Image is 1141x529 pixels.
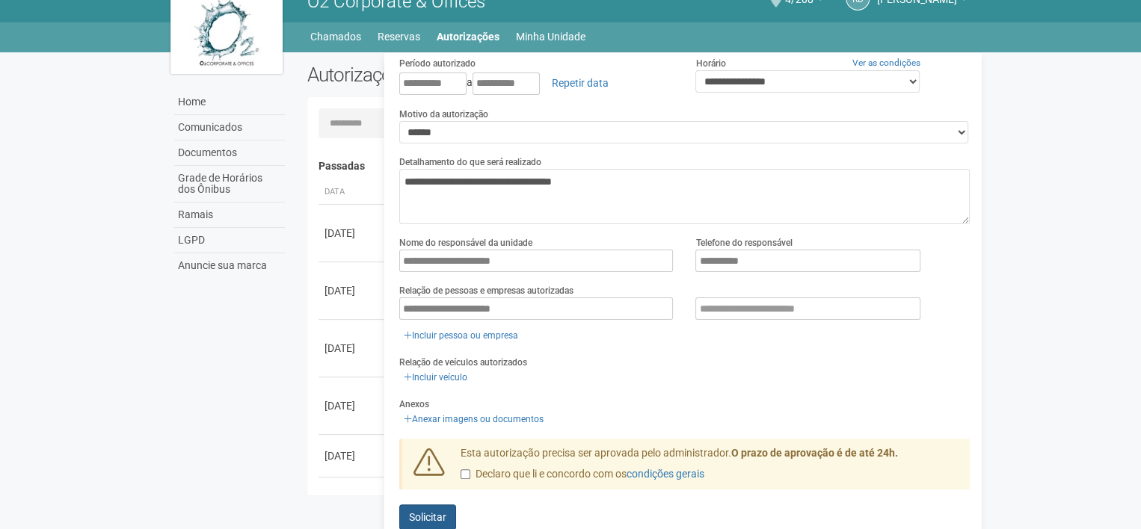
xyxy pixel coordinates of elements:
label: Relação de veículos autorizados [399,356,527,369]
span: Solicitar [409,511,446,523]
a: condições gerais [627,468,704,480]
label: Telefone do responsável [695,236,792,250]
a: Incluir veículo [399,369,472,386]
label: Anexos [399,397,429,411]
a: Home [174,90,285,115]
h2: Autorizações [307,64,627,86]
div: [DATE] [325,341,380,356]
a: Repetir data [542,70,618,96]
a: Ver as condições [852,58,920,68]
a: Autorizações [437,26,499,47]
label: Detalhamento do que será realizado [399,155,541,169]
a: Reservas [378,26,420,47]
div: [DATE] [325,226,380,241]
div: [DATE] [325,283,380,298]
label: Nome do responsável da unidade [399,236,532,250]
label: Motivo da autorização [399,108,488,121]
div: [DATE] [325,448,380,463]
a: Comunicados [174,115,285,140]
label: Horário [695,57,725,70]
a: LGPD [174,228,285,253]
div: [DATE] [325,398,380,413]
a: Anuncie sua marca [174,253,285,278]
a: Chamados [310,26,361,47]
a: Minha Unidade [516,26,585,47]
a: Incluir pessoa ou empresa [399,327,523,344]
label: Período autorizado [399,57,476,70]
div: Esta autorização precisa ser aprovada pelo administrador. [449,446,970,489]
strong: O prazo de aprovação é de até 24h. [731,447,898,459]
input: Declaro que li e concordo com oscondições gerais [461,469,470,479]
a: Ramais [174,202,285,228]
label: Declaro que li e concordo com os [461,467,704,482]
a: Grade de Horários dos Ônibus [174,166,285,202]
a: Anexar imagens ou documentos [399,411,548,427]
th: Data [319,180,386,205]
div: a [399,70,674,96]
h4: Passadas [319,161,959,172]
label: Relação de pessoas e empresas autorizadas [399,284,573,297]
a: Documentos [174,140,285,166]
